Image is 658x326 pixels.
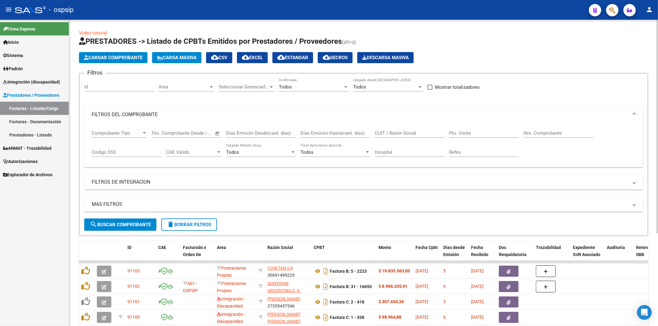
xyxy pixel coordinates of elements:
span: CAE Válido [166,149,216,155]
mat-expansion-panel-header: FILTROS DEL COMPROBANTE [84,105,643,124]
span: Todos [226,149,239,155]
strong: $ 19.835.563,00 [379,268,410,273]
span: (alt+q) [342,39,356,45]
span: - ospsip [49,3,73,17]
i: Descargar documento [322,266,330,276]
datatable-header-cell: ID [125,241,156,268]
datatable-header-cell: CAE [156,241,180,268]
span: Gecros [323,55,348,60]
mat-panel-title: MAS FILTROS [92,201,628,208]
span: Todos [353,84,366,90]
mat-panel-title: FILTROS DEL COMPROBANTE [92,111,628,118]
span: Retencion IIBB [636,245,656,257]
span: A01 - OSPSIP [183,281,198,293]
div: 27381304995 [267,311,309,324]
div: 30690815059 [267,280,309,293]
span: Cargar Comprobante [84,55,143,60]
span: Todos [279,84,292,90]
mat-icon: cloud_download [211,54,218,61]
span: [PERSON_NAME] [267,296,300,301]
span: 91102 [127,284,140,289]
span: [DATE] [471,268,484,273]
datatable-header-cell: Area [214,241,256,268]
app-download-masive: Descarga masiva de comprobantes (adjuntos) [357,52,414,63]
span: Descarga Masiva [362,55,409,60]
h3: Filtros [84,68,106,77]
span: Integración - Discapacidad [217,312,245,324]
span: Explorador de Archivos [3,171,52,178]
span: Prestaciones Propias [217,281,246,293]
span: Auditoria [607,245,625,250]
div: Open Intercom Messenger [637,305,652,320]
span: Buscar Comprobante [90,222,151,227]
span: CAE [158,245,166,250]
span: Expediente SUR Asociado [573,245,600,257]
strong: Factura C: 2 - 418 [330,300,364,304]
i: Descargar documento [322,297,330,307]
span: 91100 [127,315,140,320]
strong: Factura C: 1 - 558 [330,315,364,320]
span: 6 [443,284,446,289]
span: 91103 [127,268,140,273]
mat-icon: search [90,221,97,228]
strong: Factura B: 31 - 16650 [330,284,372,289]
strong: $ 8.906.335,91 [379,284,408,289]
button: CSV [206,52,232,63]
span: 6 [443,315,446,320]
button: Gecros [318,52,353,63]
span: Trazabilidad [536,245,561,250]
strong: $ 307.654,34 [379,299,404,304]
span: Autorizaciones [3,158,38,165]
span: [DATE] [471,299,484,304]
mat-icon: cloud_download [277,54,285,61]
input: Fecha fin [182,130,212,136]
span: Integración - Discapacidad [217,296,245,308]
datatable-header-cell: CPBT [311,241,376,268]
button: Carga Masiva [152,52,201,63]
mat-expansion-panel-header: FILTROS DE INTEGRACION [84,175,643,189]
i: Descargar documento [322,312,330,322]
span: Doc Respaldatoria [499,245,527,257]
button: Descarga Masiva [357,52,414,63]
mat-icon: menu [5,6,12,13]
span: Prestaciones Propias [217,266,246,278]
span: [PERSON_NAME] [PERSON_NAME] [267,312,300,324]
strong: Factura B: 5 - 2223 [330,269,367,274]
button: Buscar Comprobante [84,218,156,231]
datatable-header-cell: Facturado x Orden De [180,241,214,268]
button: Estandar [272,52,313,63]
span: EXCEL [242,55,263,60]
mat-icon: cloud_download [242,54,249,61]
span: Seleccionar Gerenciador [219,84,269,90]
div: FILTROS DEL COMPROBANTE [84,124,643,168]
span: 5 [443,268,446,273]
span: PRESTADORES -> Listado de CPBTs Emitidos por Prestadores / Proveedores [79,37,342,46]
datatable-header-cell: Monto [376,241,413,268]
span: Borrar Filtros [167,222,211,227]
datatable-header-cell: Razón Social [265,241,311,268]
span: [DATE] [416,315,428,320]
span: Area [217,245,226,250]
span: DIAVERUM ARGENTINA S. A. [267,281,301,293]
datatable-header-cell: Fecha Cpbt [413,241,441,268]
span: COM TAN S A [267,266,293,271]
button: Borrar Filtros [161,218,217,231]
span: Carga Masiva [157,55,197,60]
mat-icon: person [646,6,653,13]
span: CSV [211,55,227,60]
mat-panel-title: FILTROS DE INTEGRACION [92,179,628,185]
span: [DATE] [416,284,428,289]
span: Integración (discapacidad) [3,79,60,85]
span: Comprobante Tipo [92,130,142,136]
span: Monto [379,245,391,250]
mat-icon: delete [167,221,174,228]
span: [DATE] [416,268,428,273]
span: [DATE] [471,315,484,320]
span: [DATE] [416,299,428,304]
datatable-header-cell: Trazabilidad [533,241,570,268]
span: Fecha Cpbt [416,245,438,250]
input: Fecha inicio [152,130,177,136]
span: Prestadores / Proveedores [3,92,59,99]
datatable-header-cell: Auditoria [604,241,634,268]
datatable-header-cell: Doc Respaldatoria [496,241,533,268]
